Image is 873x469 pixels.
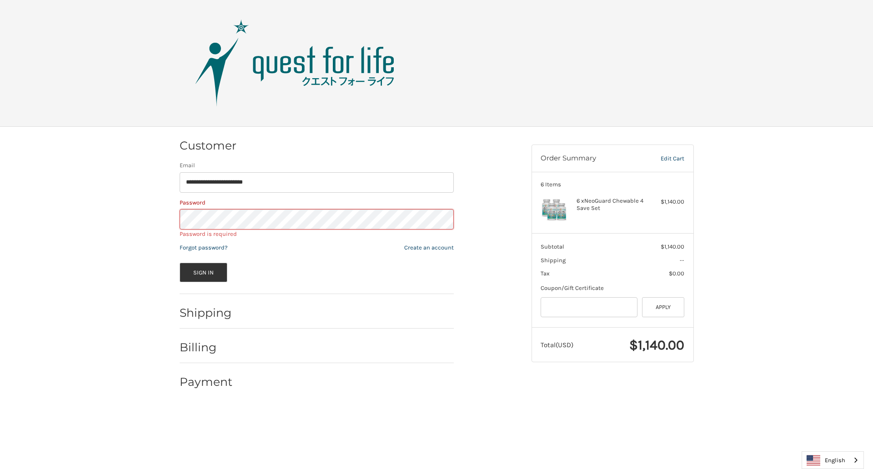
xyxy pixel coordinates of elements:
[541,341,573,349] span: Total (USD)
[180,306,233,320] h2: Shipping
[642,297,685,318] button: Apply
[802,451,864,469] aside: Language selected: English
[629,337,684,353] span: $1,140.00
[577,197,646,212] h4: 6 x NeoGuard Chewable 4 Save Set
[802,452,863,469] a: English
[802,451,864,469] div: Language
[180,161,454,170] label: Email
[648,197,684,206] div: $1,140.00
[541,270,550,277] span: Tax
[180,244,227,251] a: Forgot password?
[180,375,233,389] h2: Payment
[541,243,564,250] span: Subtotal
[404,244,454,251] a: Create an account
[680,257,684,264] span: --
[541,284,684,293] div: Coupon/Gift Certificate
[180,198,454,207] label: Password
[541,154,642,163] h3: Order Summary
[180,139,236,153] h2: Customer
[180,340,233,354] h2: Billing
[642,154,684,163] a: Edit Cart
[180,230,454,238] label: Password is required
[669,270,684,277] span: $0.00
[180,263,228,282] button: Sign In
[181,18,409,109] img: Quest Group
[541,181,684,188] h3: 6 Items
[541,297,637,318] input: Gift Certificate or Coupon Code
[541,257,566,264] span: Shipping
[661,243,684,250] span: $1,140.00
